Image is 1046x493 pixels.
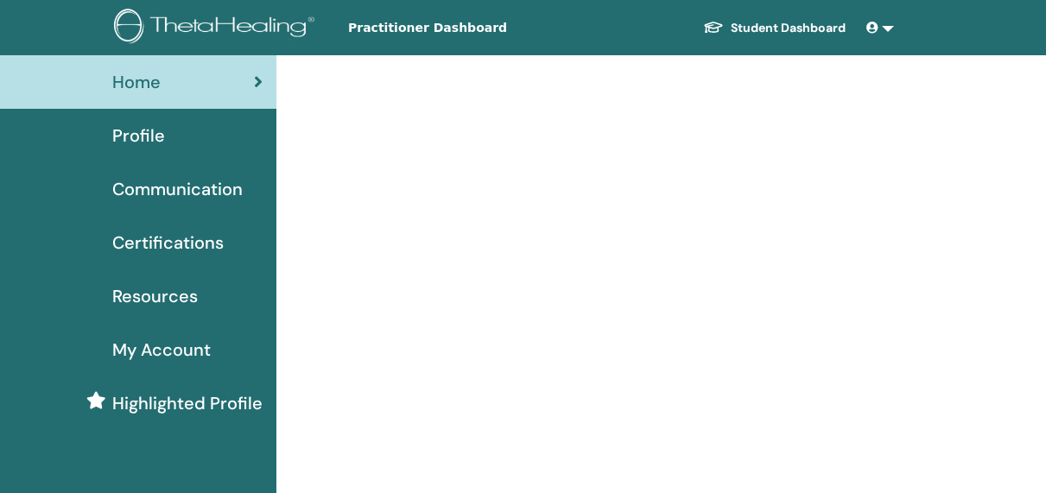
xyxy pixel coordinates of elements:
span: Practitioner Dashboard [348,19,607,37]
span: Profile [112,123,165,149]
span: My Account [112,337,211,363]
span: Resources [112,283,198,309]
img: graduation-cap-white.svg [703,20,724,35]
span: Communication [112,176,243,202]
a: Student Dashboard [689,12,859,44]
img: logo.png [114,9,320,47]
span: Home [112,69,161,95]
span: Highlighted Profile [112,390,263,416]
span: Certifications [112,230,224,256]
